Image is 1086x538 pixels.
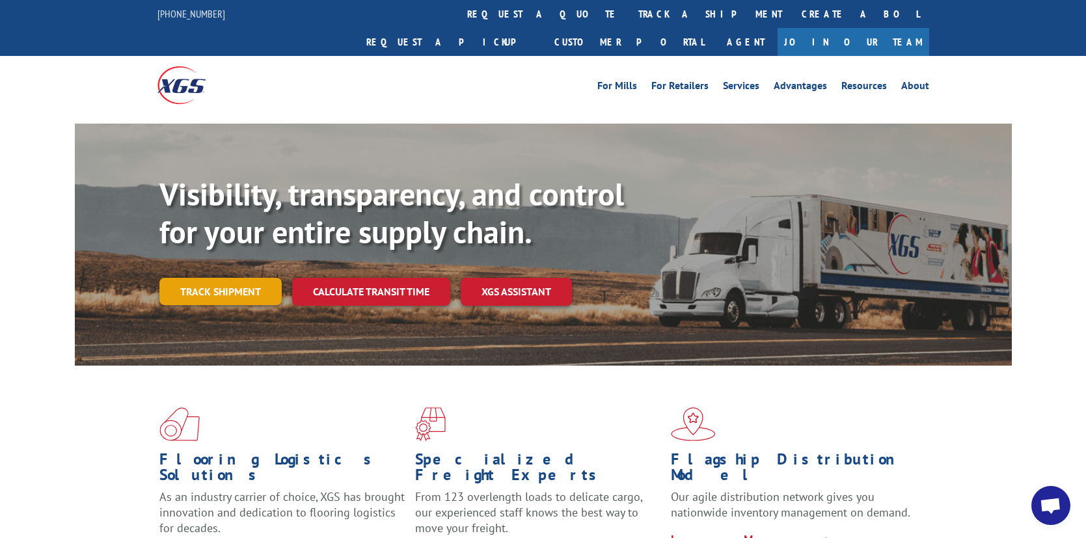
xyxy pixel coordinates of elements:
[651,81,709,95] a: For Retailers
[671,451,917,489] h1: Flagship Distribution Model
[415,407,446,441] img: xgs-icon-focused-on-flooring-red
[778,28,929,56] a: Join Our Team
[357,28,545,56] a: Request a pickup
[461,278,572,306] a: XGS ASSISTANT
[597,81,637,95] a: For Mills
[159,489,405,535] span: As an industry carrier of choice, XGS has brought innovation and dedication to flooring logistics...
[671,407,716,441] img: xgs-icon-flagship-distribution-model-red
[841,81,887,95] a: Resources
[901,81,929,95] a: About
[714,28,778,56] a: Agent
[545,28,714,56] a: Customer Portal
[1031,486,1070,525] div: Open chat
[671,489,910,520] span: Our agile distribution network gives you nationwide inventory management on demand.
[723,81,759,95] a: Services
[159,407,200,441] img: xgs-icon-total-supply-chain-intelligence-red
[774,81,827,95] a: Advantages
[159,451,405,489] h1: Flooring Logistics Solutions
[292,278,450,306] a: Calculate transit time
[415,451,661,489] h1: Specialized Freight Experts
[157,7,225,20] a: [PHONE_NUMBER]
[159,278,282,305] a: Track shipment
[159,174,624,252] b: Visibility, transparency, and control for your entire supply chain.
